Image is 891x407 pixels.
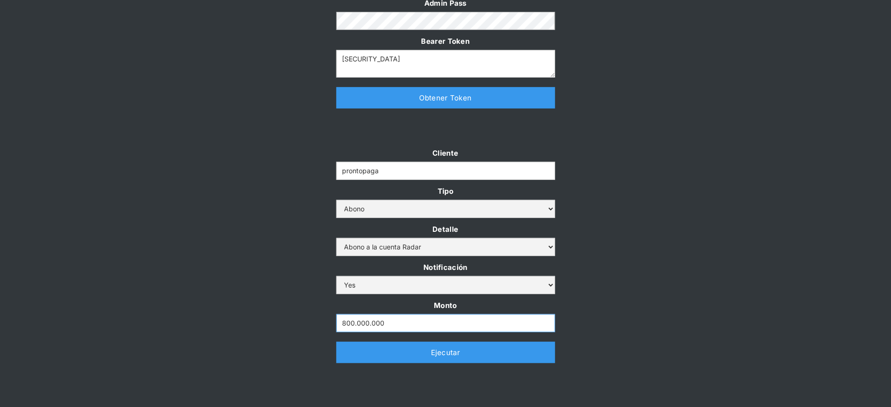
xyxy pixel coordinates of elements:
[336,87,555,109] a: Obtener Token
[336,147,555,332] form: Form
[336,261,555,274] label: Notificación
[336,147,555,159] label: Cliente
[336,35,555,48] label: Bearer Token
[336,162,555,180] input: Example Text
[336,299,555,312] label: Monto
[336,185,555,198] label: Tipo
[336,314,555,332] input: Monto
[336,342,555,363] a: Ejecutar
[336,223,555,236] label: Detalle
